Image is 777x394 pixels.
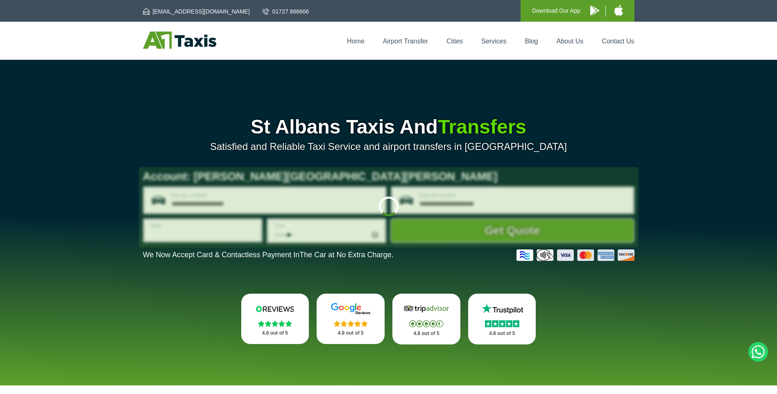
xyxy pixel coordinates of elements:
h1: St Albans Taxis And [143,117,634,137]
p: 4.8 out of 5 [401,328,451,339]
img: Stars [258,320,292,327]
a: Blog [525,38,538,45]
a: Trustpilot Stars 4.8 out of 5 [468,294,536,344]
img: Google [326,303,375,315]
a: Tripadvisor Stars 4.8 out of 5 [392,294,460,344]
img: Stars [409,320,443,327]
img: Credit And Debit Cards [516,249,634,261]
p: Satisfied and Reliable Taxi Service and airport transfers in [GEOGRAPHIC_DATA] [143,141,634,152]
p: 4.8 out of 5 [477,328,527,339]
a: About Us [557,38,584,45]
p: We Now Accept Card & Contactless Payment In [143,251,394,259]
img: A1 Taxis iPhone App [614,5,623,16]
p: Download Our App [532,6,580,16]
img: Reviews.io [250,303,299,315]
a: 01727 866666 [263,7,309,16]
a: Reviews.io Stars 4.8 out of 5 [241,294,309,344]
a: [EMAIL_ADDRESS][DOMAIN_NAME] [143,7,250,16]
a: Services [481,38,506,45]
img: Trustpilot [478,303,527,315]
a: Home [347,38,365,45]
p: 4.8 out of 5 [250,328,300,338]
img: A1 Taxis Android App [590,5,599,16]
span: The Car at No Extra Charge. [299,251,393,259]
a: Contact Us [602,38,634,45]
img: Stars [334,320,368,327]
span: Transfers [438,116,526,138]
img: Tripadvisor [402,303,451,315]
img: A1 Taxis St Albans LTD [143,32,216,49]
img: Stars [485,320,519,327]
a: Airport Transfer [383,38,428,45]
a: Google Stars 4.8 out of 5 [317,294,385,344]
p: 4.8 out of 5 [326,328,376,338]
a: Cities [446,38,463,45]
